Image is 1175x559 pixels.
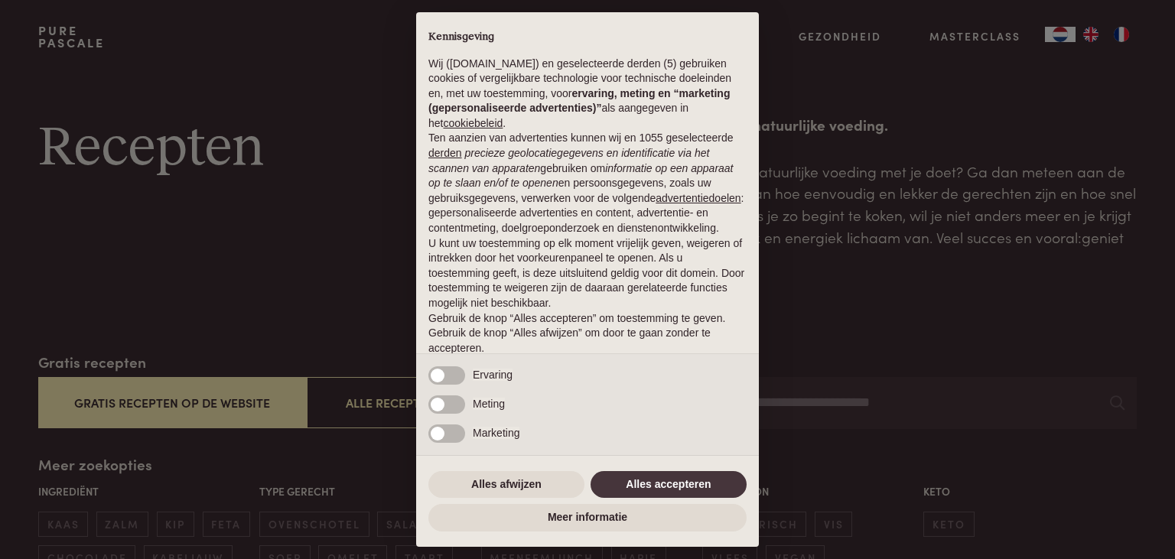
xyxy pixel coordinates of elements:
p: Ten aanzien van advertenties kunnen wij en 1055 geselecteerde gebruiken om en persoonsgegevens, z... [428,131,747,236]
p: Gebruik de knop “Alles accepteren” om toestemming te geven. Gebruik de knop “Alles afwijzen” om d... [428,311,747,356]
span: Marketing [473,427,519,439]
p: U kunt uw toestemming op elk moment vrijelijk geven, weigeren of intrekken door het voorkeurenpan... [428,236,747,311]
button: advertentiedoelen [656,191,740,206]
p: Wij ([DOMAIN_NAME]) en geselecteerde derden (5) gebruiken cookies of vergelijkbare technologie vo... [428,57,747,132]
button: Alles afwijzen [428,471,584,499]
em: precieze geolocatiegegevens en identificatie via het scannen van apparaten [428,147,709,174]
h2: Kennisgeving [428,31,747,44]
button: Meer informatie [428,504,747,531]
a: cookiebeleid [443,117,503,129]
button: Alles accepteren [591,471,747,499]
span: Ervaring [473,369,513,381]
button: derden [428,146,462,161]
em: informatie op een apparaat op te slaan en/of te openen [428,162,734,190]
strong: ervaring, meting en “marketing (gepersonaliseerde advertenties)” [428,87,730,115]
span: Meting [473,398,505,410]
